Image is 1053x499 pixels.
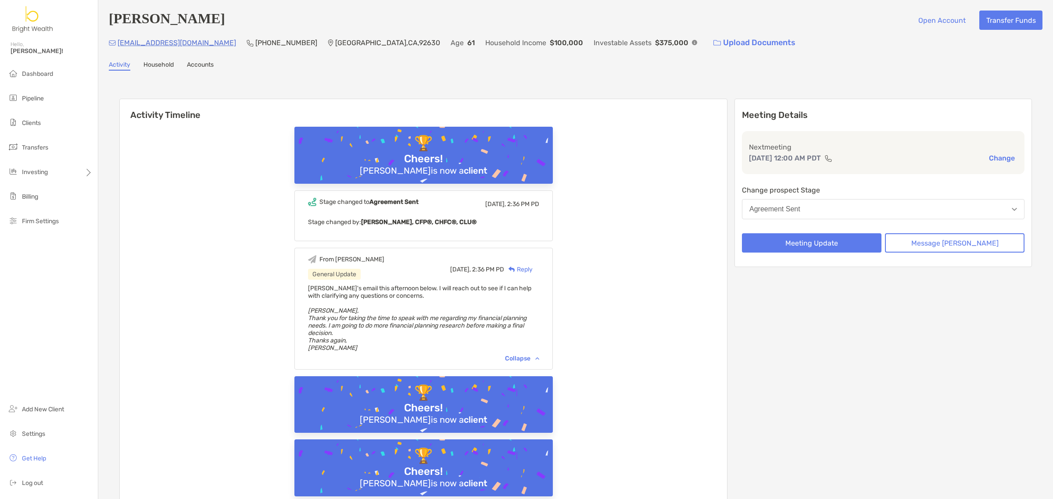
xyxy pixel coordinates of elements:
[464,165,487,176] b: client
[742,110,1024,121] p: Meeting Details
[749,153,821,164] p: [DATE] 12:00 AM PDT
[708,33,801,52] a: Upload Documents
[11,4,55,35] img: Zoe Logo
[22,193,38,200] span: Billing
[8,142,18,152] img: transfers icon
[411,384,436,402] div: 🏆
[1012,208,1017,211] img: Open dropdown arrow
[824,155,832,162] img: communication type
[109,40,116,46] img: Email Icon
[594,37,652,48] p: Investable Assets
[308,217,539,228] p: Stage changed by:
[109,11,225,30] h4: [PERSON_NAME]
[742,199,1024,219] button: Agreement Sent
[749,142,1017,153] p: Next meeting
[294,376,553,452] img: Confetti
[467,37,475,48] p: 61
[109,61,130,71] a: Activity
[22,406,64,413] span: Add New Client
[411,447,436,465] div: 🏆
[8,68,18,78] img: dashboard icon
[22,70,53,78] span: Dashboard
[22,95,44,102] span: Pipeline
[742,233,881,253] button: Meeting Update
[187,61,214,71] a: Accounts
[335,37,440,48] p: [GEOGRAPHIC_DATA] , CA , 92630
[8,403,18,414] img: add_new_client icon
[713,40,721,46] img: button icon
[401,465,446,478] div: Cheers!
[911,11,972,30] button: Open Account
[308,344,357,352] em: [PERSON_NAME]
[692,40,697,45] img: Info Icon
[485,37,546,48] p: Household Income
[749,205,800,213] div: Agreement Sent
[504,265,533,274] div: Reply
[885,233,1024,253] button: Message [PERSON_NAME]
[507,200,539,208] span: 2:36 PM PD
[308,198,316,206] img: Event icon
[8,215,18,226] img: firm-settings icon
[401,153,446,165] div: Cheers!
[8,453,18,463] img: get-help icon
[308,285,531,352] span: [PERSON_NAME]'s email this afternoon below. I will reach out to see if I can help with clarifying...
[308,269,361,280] div: General Update
[247,39,254,46] img: Phone Icon
[8,191,18,201] img: billing icon
[11,47,93,55] span: [PERSON_NAME]!
[22,144,48,151] span: Transfers
[308,255,316,264] img: Event icon
[369,198,419,206] b: Agreement Sent
[411,135,436,153] div: 🏆
[308,337,347,344] em: Thanks again,
[535,357,539,360] img: Chevron icon
[509,267,515,272] img: Reply icon
[308,307,358,314] em: [PERSON_NAME],
[451,37,464,48] p: Age
[8,166,18,177] img: investing icon
[308,314,526,337] em: Thank you for taking the time to speak with me regarding my financial planning needs. I am going ...
[464,478,487,488] b: client
[464,414,487,425] b: client
[450,266,471,273] span: [DATE],
[655,37,688,48] p: $375,000
[401,402,446,414] div: Cheers!
[22,168,48,176] span: Investing
[22,479,43,487] span: Log out
[255,37,317,48] p: [PHONE_NUMBER]
[8,93,18,103] img: pipeline icon
[8,428,18,438] img: settings icon
[356,478,491,488] div: [PERSON_NAME] is now a
[986,153,1017,163] button: Change
[8,477,18,488] img: logout icon
[143,61,174,71] a: Household
[505,355,539,362] div: Collapse
[356,414,491,425] div: [PERSON_NAME] is now a
[979,11,1042,30] button: Transfer Funds
[742,185,1024,196] p: Change prospect Stage
[472,266,504,273] span: 2:36 PM PD
[319,198,419,206] div: Stage changed to
[22,217,59,225] span: Firm Settings
[361,218,476,226] b: [PERSON_NAME], CFP®, CHFC®, CLU®
[22,119,41,127] span: Clients
[550,37,583,48] p: $100,000
[328,39,333,46] img: Location Icon
[120,99,727,120] h6: Activity Timeline
[319,256,384,263] div: From [PERSON_NAME]
[294,127,553,203] img: Confetti
[485,200,506,208] span: [DATE],
[118,37,236,48] p: [EMAIL_ADDRESS][DOMAIN_NAME]
[356,165,491,176] div: [PERSON_NAME] is now a
[8,117,18,128] img: clients icon
[22,455,46,462] span: Get Help
[22,430,45,438] span: Settings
